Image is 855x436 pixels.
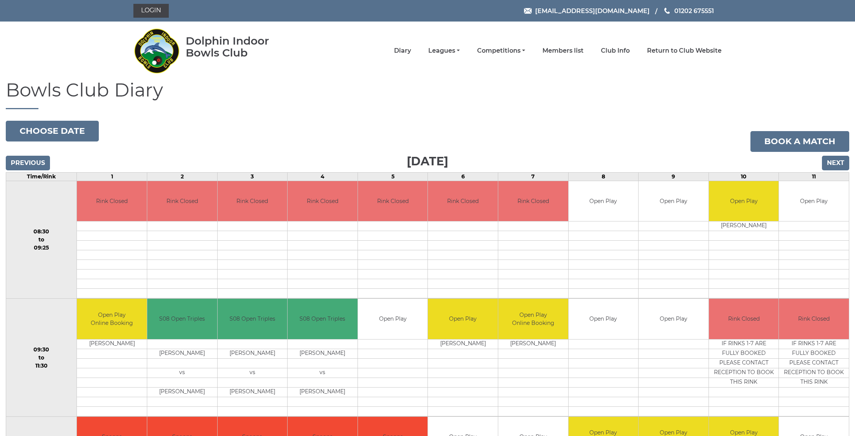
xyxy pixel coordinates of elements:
[6,121,99,141] button: Choose date
[535,7,650,14] span: [EMAIL_ADDRESS][DOMAIN_NAME]
[6,181,77,299] td: 08:30 to 09:25
[428,172,498,181] td: 6
[147,368,217,378] td: vs
[779,368,849,378] td: RECEPTION TO BOOK
[218,368,288,378] td: vs
[568,172,639,181] td: 8
[601,47,630,55] a: Club Info
[779,349,849,358] td: FULLY BOOKED
[288,368,358,378] td: vs
[186,35,294,59] div: Dolphin Indoor Bowls Club
[674,7,714,14] span: 01202 675551
[6,80,849,109] h1: Bowls Club Diary
[750,131,849,152] a: Book a match
[394,47,411,55] a: Diary
[6,299,77,417] td: 09:30 to 11:30
[133,4,169,18] a: Login
[288,172,358,181] td: 4
[779,339,849,349] td: IF RINKS 1-7 ARE
[477,47,525,55] a: Competitions
[779,378,849,387] td: THIS RINK
[822,156,849,170] input: Next
[709,221,779,231] td: [PERSON_NAME]
[639,299,709,339] td: Open Play
[779,181,849,221] td: Open Play
[147,299,217,339] td: S08 Open Triples
[77,299,147,339] td: Open Play Online Booking
[77,181,147,221] td: Rink Closed
[639,172,709,181] td: 9
[709,358,779,368] td: PLEASE CONTACT
[428,339,498,349] td: [PERSON_NAME]
[218,299,288,339] td: S08 Open Triples
[524,6,650,16] a: Email [EMAIL_ADDRESS][DOMAIN_NAME]
[663,6,714,16] a: Phone us 01202 675551
[147,172,217,181] td: 2
[428,47,460,55] a: Leagues
[498,172,568,181] td: 7
[218,349,288,358] td: [PERSON_NAME]
[217,172,288,181] td: 3
[569,181,639,221] td: Open Play
[647,47,722,55] a: Return to Club Website
[779,172,849,181] td: 11
[498,299,568,339] td: Open Play Online Booking
[779,358,849,368] td: PLEASE CONTACT
[542,47,584,55] a: Members list
[358,299,428,339] td: Open Play
[709,368,779,378] td: RECEPTION TO BOOK
[428,181,498,221] td: Rink Closed
[639,181,709,221] td: Open Play
[77,339,147,349] td: [PERSON_NAME]
[218,181,288,221] td: Rink Closed
[709,299,779,339] td: Rink Closed
[218,387,288,397] td: [PERSON_NAME]
[288,349,358,358] td: [PERSON_NAME]
[288,387,358,397] td: [PERSON_NAME]
[779,299,849,339] td: Rink Closed
[147,181,217,221] td: Rink Closed
[428,299,498,339] td: Open Play
[498,339,568,349] td: [PERSON_NAME]
[709,339,779,349] td: IF RINKS 1-7 ARE
[6,156,50,170] input: Previous
[709,349,779,358] td: FULLY BOOKED
[288,299,358,339] td: S08 Open Triples
[147,387,217,397] td: [PERSON_NAME]
[709,172,779,181] td: 10
[709,181,779,221] td: Open Play
[358,172,428,181] td: 5
[77,172,147,181] td: 1
[358,181,428,221] td: Rink Closed
[6,172,77,181] td: Time/Rink
[288,181,358,221] td: Rink Closed
[147,349,217,358] td: [PERSON_NAME]
[569,299,639,339] td: Open Play
[664,8,670,14] img: Phone us
[709,378,779,387] td: THIS RINK
[498,181,568,221] td: Rink Closed
[524,8,532,14] img: Email
[133,24,180,78] img: Dolphin Indoor Bowls Club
